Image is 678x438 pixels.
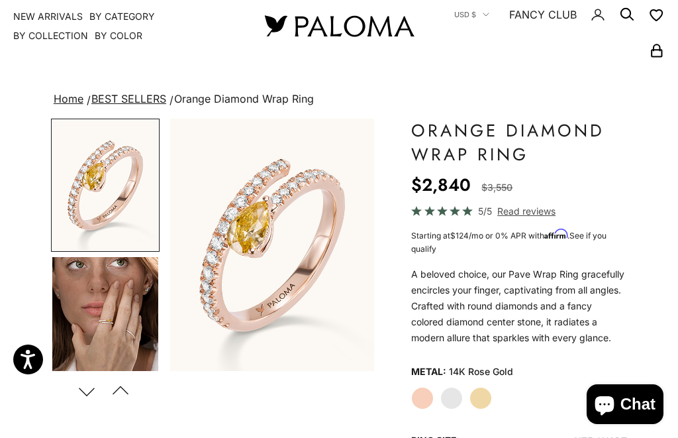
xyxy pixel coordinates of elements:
[411,231,606,254] span: Starting at /mo or 0% APR with .
[51,119,160,252] button: Go to item 1
[13,10,83,23] a: NEW ARRIVALS
[411,266,627,346] div: A beloved choice, our Pave Wrap Ring gracefully encircles your finger, captivating from all angle...
[411,119,627,166] h1: Orange Diamond Wrap Ring
[91,92,166,105] a: BEST SELLERS
[54,92,83,105] a: Home
[170,119,375,371] div: Item 1 of 18
[52,120,158,250] img: #RoseGold
[411,362,446,382] legend: Metal:
[51,256,160,390] button: Go to item 4
[583,384,667,427] inbox-online-store-chat: Shopify online store chat
[13,10,233,42] nav: Primary navigation
[544,229,567,239] span: Affirm
[509,6,577,23] a: FANCY CLUB
[95,29,142,42] summary: By Color
[449,362,513,382] variant-option-value: 14K Rose Gold
[481,180,512,195] compare-at-price: $3,550
[52,257,158,388] img: #YellowGold #RoseGold #WhiteGold
[170,119,375,371] img: #RoseGold
[478,203,492,219] span: 5/5
[13,29,88,42] summary: By Collection
[411,203,627,219] a: 5/5 Read reviews
[497,203,556,219] span: Read reviews
[51,90,627,109] nav: breadcrumbs
[454,9,489,21] button: USD $
[411,172,471,198] sale-price: $2,840
[454,9,476,21] span: USD $
[450,231,469,241] span: $124
[89,10,155,23] summary: By Category
[174,92,314,105] span: Orange Diamond Wrap Ring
